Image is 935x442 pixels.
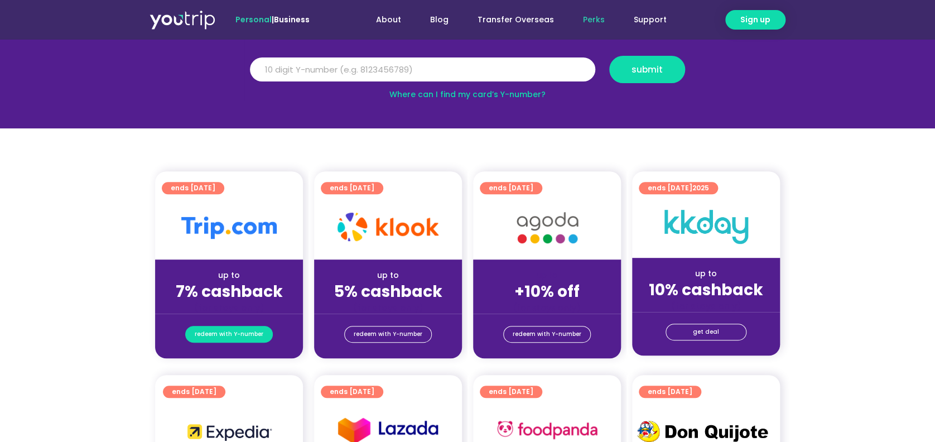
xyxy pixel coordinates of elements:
[340,9,681,30] nav: Menu
[692,183,709,193] span: 2025
[740,14,770,26] span: Sign up
[164,302,294,314] div: (for stays only)
[321,182,383,194] a: ends [DATE]
[489,182,533,194] span: ends [DATE]
[389,89,546,100] a: Where can I find my card’s Y-number?
[330,182,374,194] span: ends [DATE]
[250,56,685,92] form: Y Number
[641,268,771,280] div: up to
[513,326,581,342] span: redeem with Y-number
[330,386,374,398] span: ends [DATE]
[641,300,771,312] div: (for stays only)
[176,281,283,302] strong: 7% cashback
[537,270,557,281] span: up to
[639,386,701,398] a: ends [DATE]
[274,14,310,25] a: Business
[639,182,718,194] a: ends [DATE]2025
[235,14,310,25] span: |
[482,302,612,314] div: (for stays only)
[172,386,216,398] span: ends [DATE]
[649,279,763,301] strong: 10% cashback
[514,281,580,302] strong: +10% off
[503,326,591,343] a: redeem with Y-number
[250,57,595,82] input: 10 digit Y-number (e.g. 8123456789)
[164,270,294,281] div: up to
[344,326,432,343] a: redeem with Y-number
[235,14,272,25] span: Personal
[362,9,416,30] a: About
[568,9,619,30] a: Perks
[648,386,692,398] span: ends [DATE]
[185,326,273,343] a: redeem with Y-number
[666,324,746,340] a: get deal
[480,386,542,398] a: ends [DATE]
[354,326,422,342] span: redeem with Y-number
[632,65,663,74] span: submit
[321,386,383,398] a: ends [DATE]
[163,386,225,398] a: ends [DATE]
[323,302,453,314] div: (for stays only)
[480,182,542,194] a: ends [DATE]
[693,324,719,340] span: get deal
[619,9,681,30] a: Support
[489,386,533,398] span: ends [DATE]
[162,182,224,194] a: ends [DATE]
[416,9,463,30] a: Blog
[323,270,453,281] div: up to
[334,281,442,302] strong: 5% cashback
[648,182,709,194] span: ends [DATE]
[609,56,685,83] button: submit
[463,9,568,30] a: Transfer Overseas
[195,326,263,342] span: redeem with Y-number
[171,182,215,194] span: ends [DATE]
[725,10,785,30] a: Sign up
